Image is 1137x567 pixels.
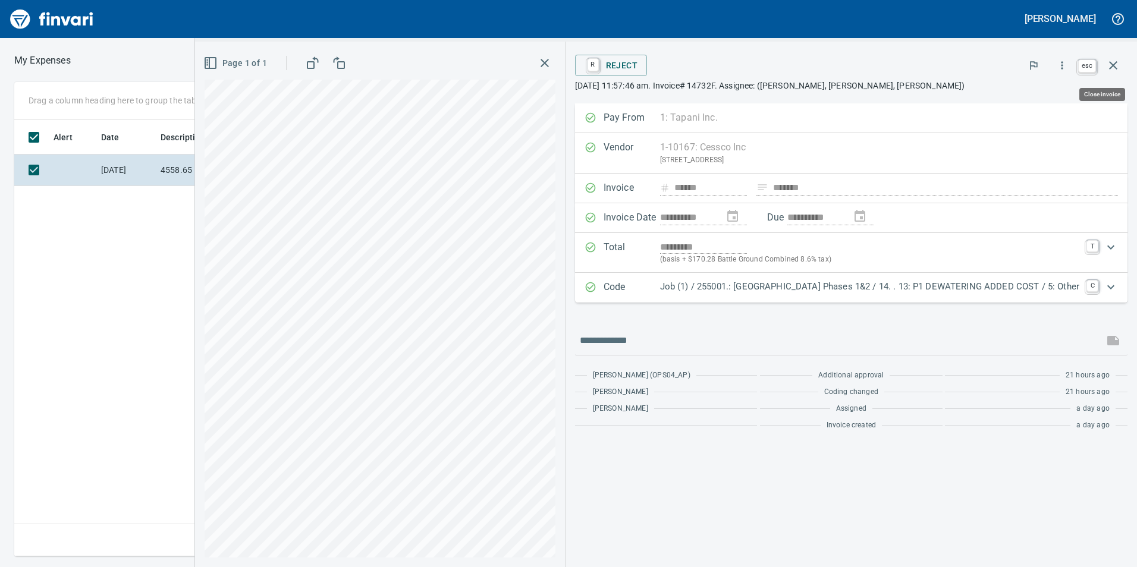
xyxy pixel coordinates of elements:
[156,155,263,186] td: 4558.65
[824,386,878,398] span: Coding changed
[101,130,120,144] span: Date
[1049,52,1075,78] button: More
[575,233,1127,273] div: Expand
[593,370,690,382] span: [PERSON_NAME] (OPS04_AP)
[1086,280,1098,292] a: C
[201,52,272,74] button: Page 1 of 1
[1076,403,1110,415] span: a day ago
[575,273,1127,303] div: Expand
[161,130,205,144] span: Description
[101,130,135,144] span: Date
[575,80,1127,92] p: [DATE] 11:57:46 am. Invoice# 14732F. Assignee: ([PERSON_NAME], [PERSON_NAME], [PERSON_NAME])
[1076,420,1110,431] span: a day ago
[7,5,96,33] img: Finvari
[604,240,660,266] p: Total
[14,53,71,68] p: My Expenses
[1066,386,1110,398] span: 21 hours ago
[1020,52,1047,78] button: Flag
[14,53,71,68] nav: breadcrumb
[604,280,660,295] p: Code
[54,130,73,144] span: Alert
[161,130,221,144] span: Description
[1086,240,1098,252] a: T
[1066,370,1110,382] span: 21 hours ago
[206,56,267,71] span: Page 1 of 1
[660,280,1079,294] p: Job (1) / 255001.: [GEOGRAPHIC_DATA] Phases 1&2 / 14. . 13: P1 DEWATERING ADDED COST / 5: Other
[1025,12,1096,25] h5: [PERSON_NAME]
[1078,59,1096,73] a: esc
[593,403,648,415] span: [PERSON_NAME]
[585,55,637,75] span: Reject
[593,386,648,398] span: [PERSON_NAME]
[1099,326,1127,355] span: This records your message into the invoice and notifies anyone mentioned
[1022,10,1099,28] button: [PERSON_NAME]
[96,155,156,186] td: [DATE]
[54,130,88,144] span: Alert
[575,55,647,76] button: RReject
[827,420,877,431] span: Invoice created
[588,58,599,71] a: R
[660,254,1079,266] p: (basis + $170.28 Battle Ground Combined 8.6% tax)
[29,94,203,106] p: Drag a column heading here to group the table
[818,370,884,382] span: Additional approval
[836,403,866,415] span: Assigned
